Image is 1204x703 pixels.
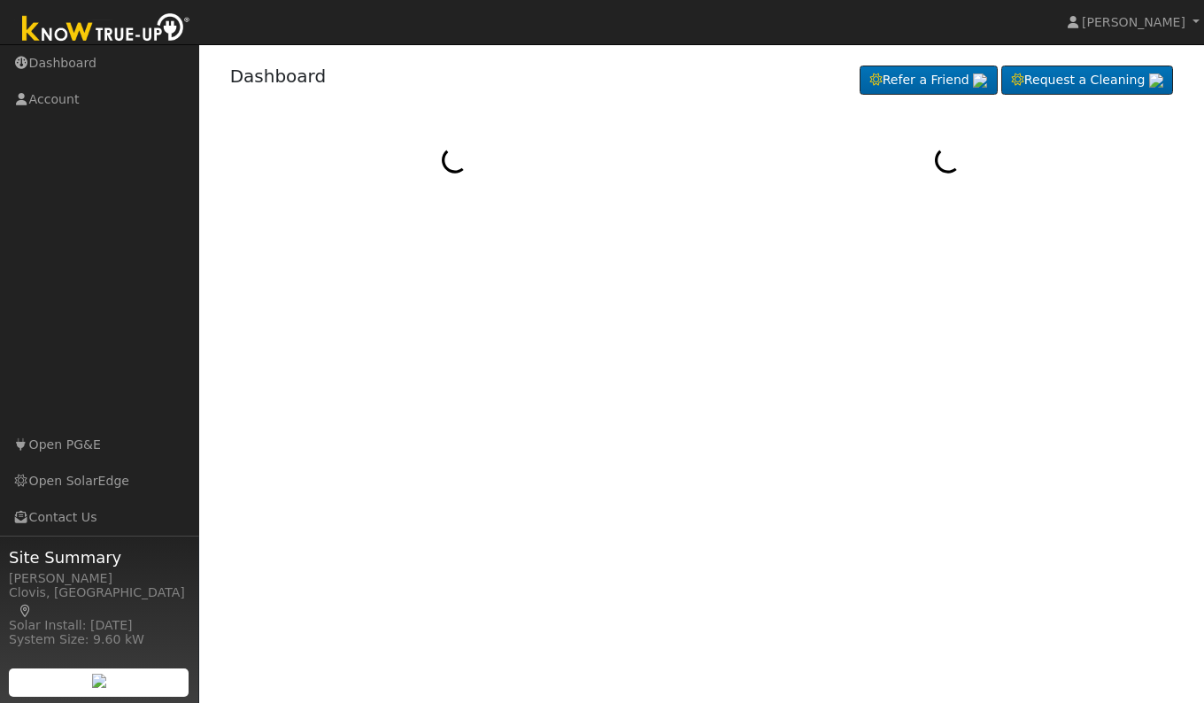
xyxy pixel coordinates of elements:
[973,73,987,88] img: retrieve
[9,583,189,621] div: Clovis, [GEOGRAPHIC_DATA]
[1001,66,1173,96] a: Request a Cleaning
[860,66,998,96] a: Refer a Friend
[9,630,189,649] div: System Size: 9.60 kW
[9,545,189,569] span: Site Summary
[1149,73,1163,88] img: retrieve
[9,569,189,588] div: [PERSON_NAME]
[1082,15,1185,29] span: [PERSON_NAME]
[13,10,199,50] img: Know True-Up
[9,616,189,635] div: Solar Install: [DATE]
[18,604,34,618] a: Map
[230,66,327,87] a: Dashboard
[92,674,106,688] img: retrieve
